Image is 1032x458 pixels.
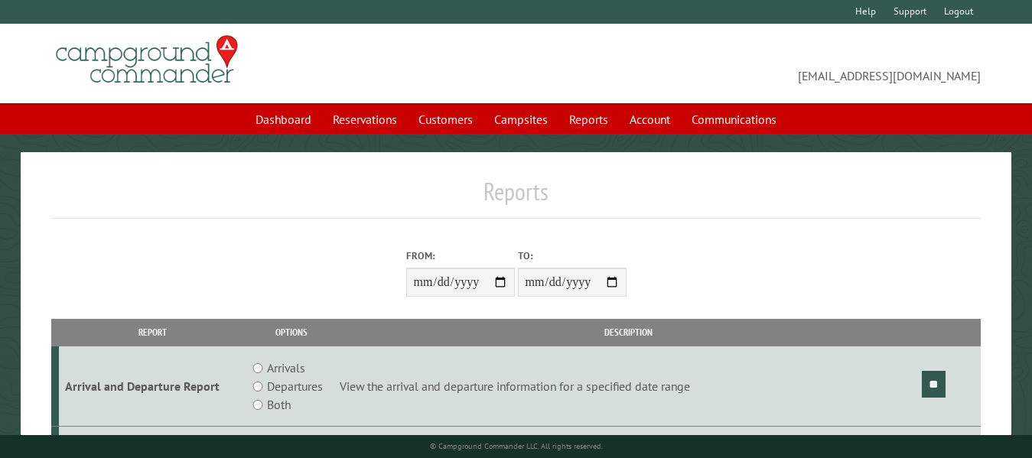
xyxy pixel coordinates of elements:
[324,105,406,134] a: Reservations
[51,30,243,89] img: Campground Commander
[409,105,482,134] a: Customers
[267,377,323,395] label: Departures
[682,105,786,134] a: Communications
[59,319,246,346] th: Report
[485,105,557,134] a: Campsites
[430,441,603,451] small: © Campground Commander LLC. All rights reserved.
[59,346,246,427] td: Arrival and Departure Report
[337,319,920,346] th: Description
[267,395,291,414] label: Both
[246,319,337,346] th: Options
[51,177,980,219] h1: Reports
[560,105,617,134] a: Reports
[518,248,627,263] label: To:
[337,346,920,427] td: View the arrival and departure information for a specified date range
[267,359,305,377] label: Arrivals
[516,42,981,85] span: [EMAIL_ADDRESS][DOMAIN_NAME]
[620,105,679,134] a: Account
[406,248,515,263] label: From:
[246,105,321,134] a: Dashboard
